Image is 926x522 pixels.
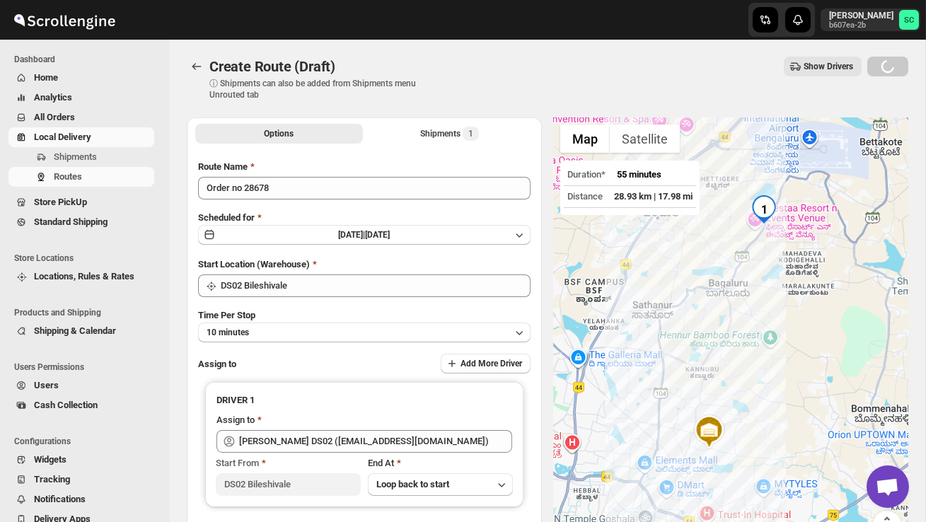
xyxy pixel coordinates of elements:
[216,458,259,468] span: Start From
[54,151,97,162] span: Shipments
[617,169,661,180] span: 55 minutes
[34,216,108,227] span: Standard Shipping
[8,167,154,187] button: Routes
[366,230,390,240] span: [DATE]
[198,259,310,269] span: Start Location (Warehouse)
[829,10,893,21] p: [PERSON_NAME]
[198,359,236,369] span: Assign to
[750,195,778,224] div: 1
[34,197,87,207] span: Store PickUp
[198,310,255,320] span: Time Per Stop
[567,191,603,202] span: Distance
[221,274,531,297] input: Search location
[8,68,154,88] button: Home
[34,325,116,336] span: Shipping & Calendar
[8,147,154,167] button: Shipments
[14,436,160,447] span: Configurations
[216,393,512,407] h3: DRIVER 1
[560,124,610,153] button: Show street map
[14,253,160,264] span: Store Locations
[14,54,160,65] span: Dashboard
[54,171,82,182] span: Routes
[867,465,909,508] div: Open chat
[8,450,154,470] button: Widgets
[8,376,154,395] button: Users
[11,2,117,37] img: ScrollEngine
[368,473,513,496] button: Loop back to start
[265,128,294,139] span: Options
[34,112,75,122] span: All Orders
[34,494,86,504] span: Notifications
[14,361,160,373] span: Users Permissions
[8,108,154,127] button: All Orders
[8,267,154,286] button: Locations, Rules & Rates
[904,16,914,25] text: SC
[34,72,58,83] span: Home
[14,307,160,318] span: Products and Shipping
[899,10,919,30] span: Sanjay chetri
[198,161,248,172] span: Route Name
[198,323,531,342] button: 10 minutes
[567,169,606,180] span: Duration*
[461,358,522,369] span: Add More Driver
[198,212,255,223] span: Scheduled for
[420,127,479,141] div: Shipments
[34,454,66,465] span: Widgets
[34,132,91,142] span: Local Delivery
[468,128,473,139] span: 1
[610,124,680,153] button: Show satellite imagery
[8,88,154,108] button: Analytics
[829,21,893,30] p: b607ea-2b
[198,225,531,245] button: [DATE]|[DATE]
[376,479,449,489] span: Loop back to start
[8,321,154,341] button: Shipping & Calendar
[366,124,533,144] button: Selected Shipments
[239,430,512,453] input: Search assignee
[821,8,920,31] button: User menu
[209,58,335,75] span: Create Route (Draft)
[339,230,366,240] span: [DATE] |
[8,395,154,415] button: Cash Collection
[207,327,249,338] span: 10 minutes
[187,57,207,76] button: Routes
[804,61,853,72] span: Show Drivers
[216,413,255,427] div: Assign to
[195,124,363,144] button: All Route Options
[784,57,862,76] button: Show Drivers
[198,177,531,199] input: Eg: Bengaluru Route
[614,191,693,202] span: 28.93 km | 17.98 mi
[8,470,154,489] button: Tracking
[34,92,72,103] span: Analytics
[34,380,59,390] span: Users
[34,400,98,410] span: Cash Collection
[8,489,154,509] button: Notifications
[34,474,70,485] span: Tracking
[34,271,134,282] span: Locations, Rules & Rates
[209,78,432,100] p: ⓘ Shipments can also be added from Shipments menu Unrouted tab
[368,456,513,470] div: End At
[441,354,531,373] button: Add More Driver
